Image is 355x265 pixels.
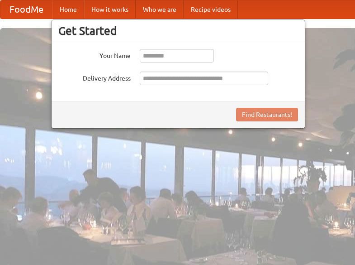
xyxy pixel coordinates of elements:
[236,108,298,121] button: Find Restaurants!
[58,49,131,60] label: Your Name
[52,0,84,19] a: Home
[0,0,52,19] a: FoodMe
[184,0,238,19] a: Recipe videos
[136,0,184,19] a: Who we are
[58,72,131,83] label: Delivery Address
[58,24,298,38] h3: Get Started
[84,0,136,19] a: How it works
